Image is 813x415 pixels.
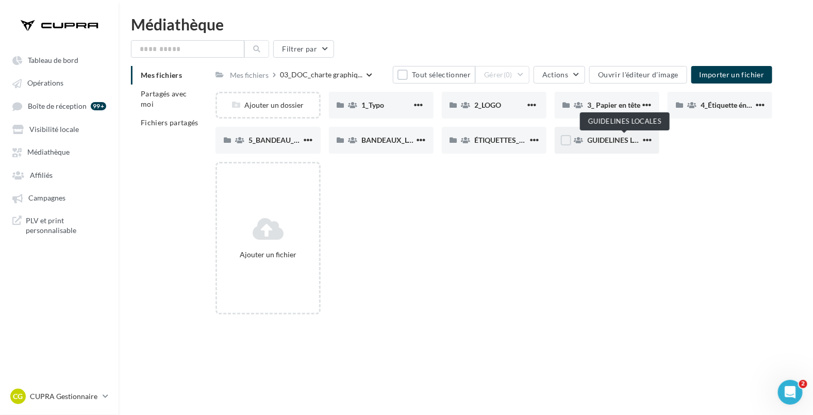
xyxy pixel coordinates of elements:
button: Importer un fichier [691,66,773,84]
span: 2 [799,380,807,388]
span: 4_Étiquette énergie [701,101,762,109]
div: Ajouter un dossier [217,100,319,110]
span: ÉTIQUETTES_ÉNERGIE [475,136,550,144]
div: Mes fichiers [230,70,269,80]
iframe: Intercom live chat [778,380,803,405]
span: 1_Typo [362,101,385,109]
button: Filtrer par [273,40,334,58]
span: Boîte de réception [28,102,87,110]
a: Visibilité locale [6,120,112,138]
button: Actions [534,66,585,84]
span: Opérations [27,79,63,88]
div: Médiathèque [131,16,801,32]
div: Ajouter un fichier [221,250,314,260]
a: Affiliés [6,165,112,184]
span: PLV et print personnalisable [26,215,106,236]
span: 2_LOGO [475,101,502,109]
a: Opérations [6,73,112,92]
span: Tableau de bord [28,56,78,64]
a: PLV et print personnalisable [6,211,112,240]
span: (0) [504,71,512,79]
span: Médiathèque [27,148,70,157]
span: BANDEAUX_LOM [362,136,421,144]
span: 3_ Papier en tête [588,101,641,109]
div: 99+ [91,102,106,110]
button: Ouvrir l'éditeur d'image [589,66,687,84]
a: Boîte de réception 99+ [6,96,112,115]
span: Mes fichiers [141,71,182,79]
span: 5_BANDEAU_LOM [248,136,309,144]
p: CUPRA Gestionnaire [30,391,98,402]
a: CG CUPRA Gestionnaire [8,387,110,406]
span: 03_DOC_charte graphiq... [280,70,362,80]
div: GUIDELINES LOCALES [580,112,670,130]
a: Médiathèque [6,142,112,161]
span: Affiliés [30,171,53,179]
button: Tout sélectionner [393,66,475,84]
span: CG [13,391,23,402]
span: Partagés avec moi [141,89,187,108]
a: Tableau de bord [6,51,112,69]
span: Importer un fichier [700,70,765,79]
span: Campagnes [28,194,65,203]
button: Gérer(0) [475,66,529,84]
span: Actions [542,70,568,79]
a: Campagnes [6,188,112,207]
span: Fichiers partagés [141,118,198,127]
span: Visibilité locale [29,125,79,134]
span: GUIDELINES LOCALES [588,136,661,144]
